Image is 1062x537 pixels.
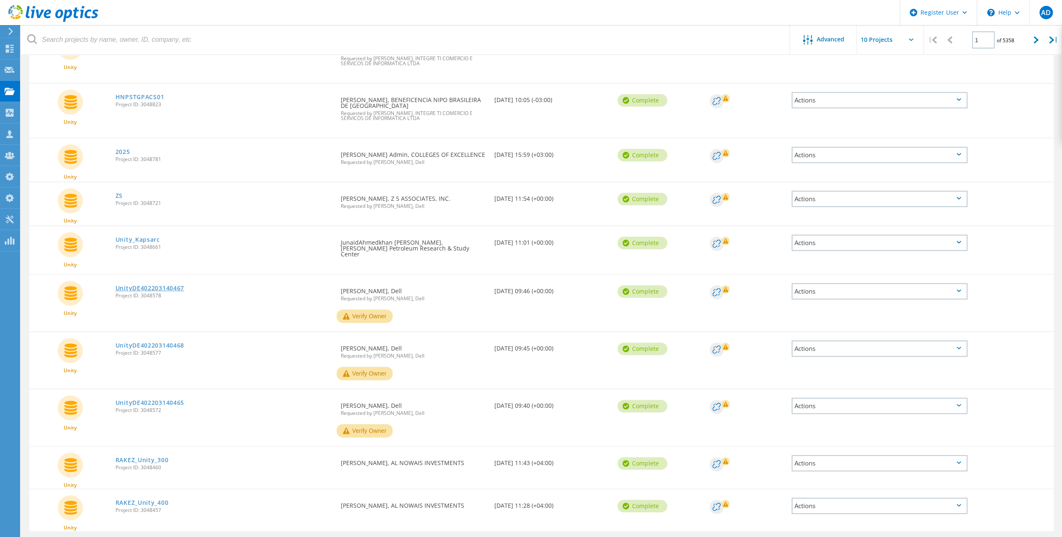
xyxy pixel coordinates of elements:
div: Complete [617,149,667,161]
span: AD [1041,9,1051,16]
span: Project ID: 3048460 [116,465,332,470]
a: RAKEZ_Unity_400 [116,500,169,506]
div: | [924,25,941,55]
span: Project ID: 3048661 [116,245,332,250]
span: Requested by [PERSON_NAME], INTEGRE TI COMERCIO E SERVICOS DE INFORMATICA LTDA [341,56,486,66]
span: Requested by [PERSON_NAME], Dell [341,353,486,358]
div: [PERSON_NAME], BENEFICENCIA NIPO BRASILEIRA DE [GEOGRAPHIC_DATA] [337,84,490,129]
a: ZS [116,193,123,199]
span: Project ID: 3048572 [116,408,332,413]
span: Unity [64,525,77,530]
a: UnityDE402203140468 [116,343,184,348]
span: Project ID: 3048577 [116,350,332,355]
span: Requested by [PERSON_NAME], Dell [341,160,486,165]
div: [PERSON_NAME], Z S ASSOCIATES, INC. [337,182,490,217]
div: [PERSON_NAME], Dell [337,332,490,367]
button: Verify Owner [337,367,393,380]
a: UnityDE402203140465 [116,400,184,406]
div: Actions [792,191,967,207]
input: Search projects by name, owner, ID, company, etc [21,25,790,54]
button: Verify Owner [337,424,393,437]
span: of 5358 [997,37,1014,44]
span: Unity [64,120,77,125]
div: [PERSON_NAME], AL NOWAIS INVESTMENTS [337,489,490,517]
div: [PERSON_NAME], Dell [337,389,490,424]
div: Complete [617,500,667,512]
div: [PERSON_NAME] Admin, COLLEGES OF EXCELLENCE [337,138,490,173]
a: UnityDE402203140467 [116,285,184,291]
div: [DATE] 11:28 (+04:00) [490,489,613,517]
div: [DATE] 11:43 (+04:00) [490,447,613,474]
span: Unity [64,483,77,488]
span: Project ID: 3048823 [116,102,332,107]
div: Actions [792,283,967,299]
a: HNPSTGPACS01 [116,94,164,100]
span: Requested by [PERSON_NAME], Dell [341,296,486,301]
div: Actions [792,147,967,163]
div: Complete [617,94,667,107]
div: Complete [617,285,667,298]
span: Unity [64,425,77,430]
span: Unity [64,218,77,223]
span: Project ID: 3048781 [116,157,332,162]
div: Actions [792,455,967,471]
span: Project ID: 3048457 [116,508,332,513]
div: Actions [792,398,967,414]
div: Actions [792,92,967,108]
div: [DATE] 15:59 (+03:00) [490,138,613,166]
div: | [1045,25,1062,55]
div: [DATE] 11:54 (+00:00) [490,182,613,210]
div: [DATE] 09:40 (+00:00) [490,389,613,417]
span: Unity [64,174,77,179]
div: [DATE] 11:01 (+00:00) [490,226,613,254]
span: Requested by [PERSON_NAME], Dell [341,204,486,209]
span: Unity [64,262,77,267]
a: RAKEZ_Unity_300 [116,457,169,463]
div: JunaidAhmedkhan [PERSON_NAME], [PERSON_NAME] Petroleum Research & Study Center [337,226,490,266]
span: Project ID: 3048578 [116,293,332,298]
span: Requested by [PERSON_NAME], Dell [341,411,486,416]
div: [DATE] 09:45 (+00:00) [490,332,613,360]
span: Unity [64,368,77,373]
svg: \n [987,9,995,16]
span: Unity [64,65,77,70]
a: 2025 [116,149,130,155]
a: Live Optics Dashboard [8,18,98,23]
div: [DATE] 09:46 (+00:00) [490,275,613,302]
span: Requested by [PERSON_NAME], INTEGRE TI COMERCIO E SERVICOS DE INFORMATICA LTDA [341,111,486,121]
span: Advanced [817,36,844,42]
div: [PERSON_NAME], AL NOWAIS INVESTMENTS [337,447,490,474]
div: Actions [792,235,967,251]
div: Complete [617,343,667,355]
div: Complete [617,237,667,249]
div: Actions [792,498,967,514]
div: Complete [617,193,667,205]
div: Actions [792,340,967,357]
div: [DATE] 10:05 (-03:00) [490,84,613,111]
div: Complete [617,457,667,470]
div: Complete [617,400,667,412]
a: Unity_Kapsarc [116,237,160,243]
div: [PERSON_NAME], Dell [337,275,490,309]
span: Unity [64,311,77,316]
span: Project ID: 3048721 [116,201,332,206]
button: Verify Owner [337,309,393,323]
